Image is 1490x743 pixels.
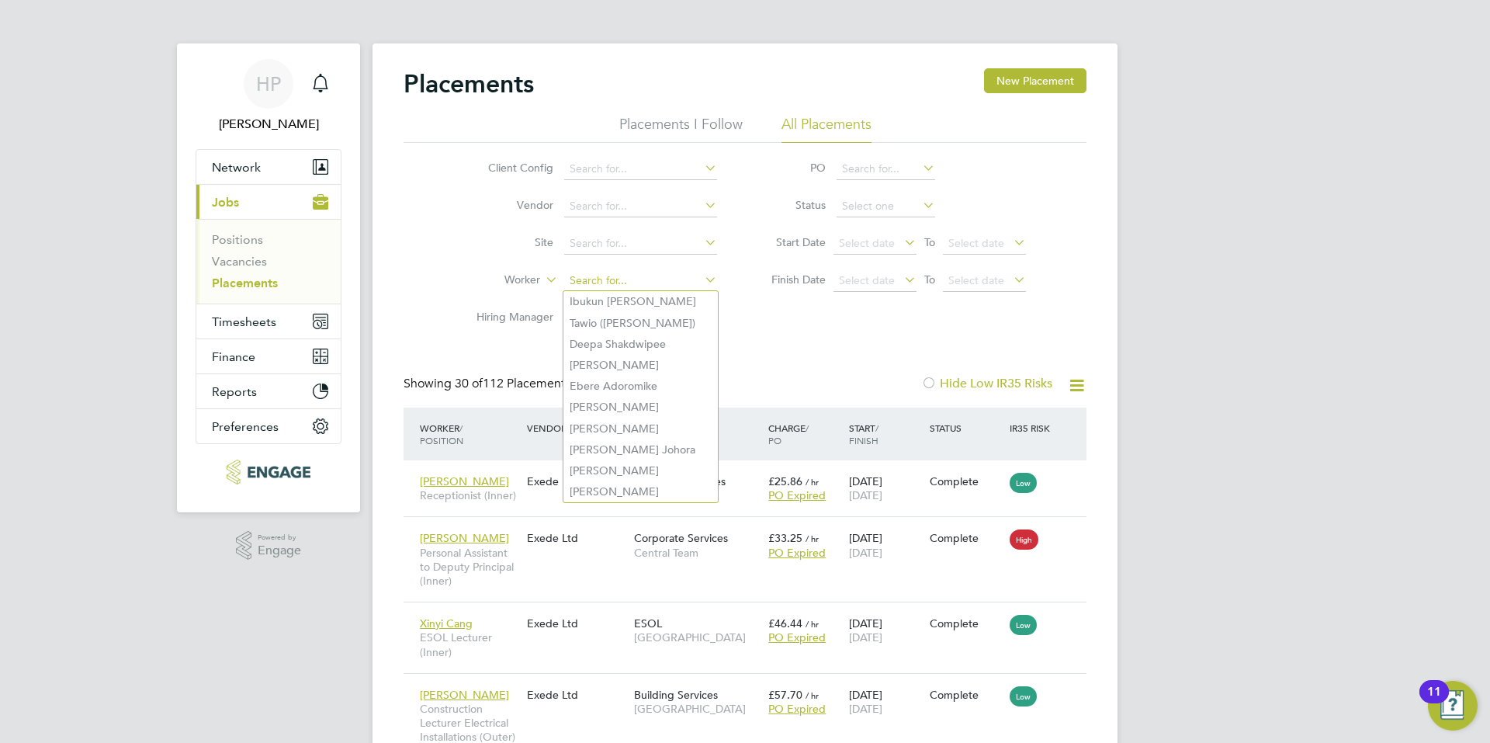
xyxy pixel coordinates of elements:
[926,414,1007,442] div: Status
[849,702,882,716] span: [DATE]
[523,680,630,710] div: Exede Ltd
[756,198,826,212] label: Status
[930,474,1003,488] div: Complete
[196,150,341,184] button: Network
[416,523,1086,536] a: [PERSON_NAME]Personal Assistant to Deputy Principal (Inner)Exede LtdCorporate ServicesCentral Tea...
[563,397,718,418] li: [PERSON_NAME]
[455,376,570,391] span: 112 Placements
[212,276,278,290] a: Placements
[564,233,717,255] input: Search for...
[768,474,802,488] span: £25.86
[634,702,761,716] span: [GEOGRAPHIC_DATA]
[464,198,553,212] label: Vendor
[634,546,761,560] span: Central Team
[523,523,630,553] div: Exede Ltd
[563,313,718,334] li: Tawio ([PERSON_NAME])
[563,355,718,376] li: [PERSON_NAME]
[416,608,1086,621] a: Xinyi CangESOL Lecturer (Inner)Exede LtdESOL[GEOGRAPHIC_DATA]£46.44 / hrPO Expired[DATE][DATE]Com...
[845,523,926,567] div: [DATE]
[984,68,1086,93] button: New Placement
[1428,681,1478,731] button: Open Resource Center, 11 new notifications
[845,680,926,724] div: [DATE]
[196,115,341,134] span: Hannah Pearce
[420,688,509,702] span: [PERSON_NAME]
[196,304,341,339] button: Timesheets
[563,460,718,481] li: [PERSON_NAME]
[420,474,509,488] span: [PERSON_NAME]
[756,273,826,286] label: Finish Date
[1006,414,1059,442] div: IR35 Risk
[806,533,819,544] span: / hr
[849,546,882,560] span: [DATE]
[920,269,940,290] span: To
[839,273,895,287] span: Select date
[768,688,802,702] span: £57.70
[196,219,341,304] div: Jobs
[806,618,819,630] span: / hr
[212,349,255,364] span: Finance
[563,418,718,439] li: [PERSON_NAME]
[212,419,279,434] span: Preferences
[634,531,728,545] span: Corporate Services
[212,384,257,399] span: Reports
[756,235,826,249] label: Start Date
[196,59,341,134] a: HP[PERSON_NAME]
[634,630,761,644] span: [GEOGRAPHIC_DATA]
[563,481,718,502] li: [PERSON_NAME]
[756,161,826,175] label: PO
[768,702,826,716] span: PO Expired
[930,531,1003,545] div: Complete
[845,414,926,454] div: Start
[523,414,630,442] div: Vendor
[921,376,1052,391] label: Hide Low IR35 Risks
[768,630,826,644] span: PO Expired
[420,546,519,588] span: Personal Assistant to Deputy Principal (Inner)
[227,460,310,484] img: xede-logo-retina.png
[764,414,845,454] div: Charge
[212,314,276,329] span: Timesheets
[806,689,819,701] span: / hr
[849,488,882,502] span: [DATE]
[849,422,878,446] span: / Finish
[563,439,718,460] li: [PERSON_NAME] Johora
[212,195,239,210] span: Jobs
[258,544,301,557] span: Engage
[1010,686,1037,707] span: Low
[212,254,267,269] a: Vacancies
[404,68,534,99] h2: Placements
[196,374,341,408] button: Reports
[464,161,553,175] label: Client Config
[948,273,1004,287] span: Select date
[416,466,1086,479] a: [PERSON_NAME]Receptionist (Inner)Exede LtdCustomer ServicesCentral Team£25.86 / hrPO Expired[DATE...
[564,158,717,180] input: Search for...
[416,679,1086,693] a: [PERSON_NAME]Construction Lecturer Electrical Installations (Outer)Exede LtdBuilding Services[GEO...
[768,531,802,545] span: £33.25
[455,376,483,391] span: 30 of
[258,531,301,544] span: Powered by
[420,531,509,545] span: [PERSON_NAME]
[845,467,926,510] div: [DATE]
[768,616,802,630] span: £46.44
[1010,473,1037,493] span: Low
[420,630,519,658] span: ESOL Lecturer (Inner)
[768,546,826,560] span: PO Expired
[768,488,826,502] span: PO Expired
[837,196,935,217] input: Select one
[212,232,263,247] a: Positions
[634,688,718,702] span: Building Services
[837,158,935,180] input: Search for...
[563,334,718,355] li: Deepa Shakdwipee
[1427,692,1441,712] div: 11
[177,43,360,512] nav: Main navigation
[920,232,940,252] span: To
[1010,529,1038,550] span: High
[564,196,717,217] input: Search for...
[196,409,341,443] button: Preferences
[948,236,1004,250] span: Select date
[930,616,1003,630] div: Complete
[196,460,341,484] a: Go to home page
[256,74,281,94] span: HP
[768,422,809,446] span: / PO
[420,488,519,502] span: Receptionist (Inner)
[416,414,523,454] div: Worker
